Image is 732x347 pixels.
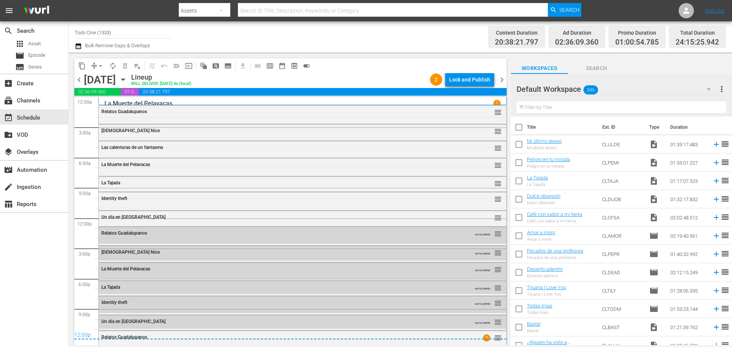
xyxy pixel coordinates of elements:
span: La Tajada [101,285,120,290]
span: Customize Events [143,58,158,73]
button: reorder [494,214,502,221]
span: 2 [430,77,442,83]
span: Video [649,158,658,167]
div: Lineup [131,73,191,82]
span: Series [28,63,42,71]
span: 02:36:09.360 [74,88,121,96]
td: CLDEAD [599,263,646,281]
a: Amar a morir [527,230,555,235]
div: La Tajada [527,182,548,187]
div: Total Duration [676,27,719,38]
span: arrow_drop_down [97,62,104,70]
td: CLDUOB [599,190,646,208]
span: content_copy [78,62,86,70]
a: La Tajada [527,175,548,181]
td: 01:33:01.227 [667,154,709,172]
span: Video [649,176,658,185]
td: CLULDE [599,135,646,154]
a: Desierto adentro [527,266,563,272]
button: more_vert [717,80,726,98]
span: Las calenturas de un fantasma [101,145,163,150]
span: AUTO-LOOPED [475,284,490,290]
span: reorder [494,284,502,292]
a: Pecados de una profesora [527,248,583,254]
button: Search [548,3,581,17]
span: reorder [494,299,502,307]
span: Episode [649,304,658,313]
span: AUTO-LOOPED [475,265,490,272]
span: reorder [721,194,730,203]
div: Pecados de una profesora [527,255,583,260]
span: date_range_outlined [278,62,286,70]
span: reorder [721,158,730,167]
span: reorder [721,304,730,313]
div: Basta! [527,328,541,333]
button: reorder [494,318,502,326]
a: Mi último deseo [527,138,562,144]
span: auto_awesome_motion_outlined [200,62,207,70]
span: Relatos Guadalupanos [101,109,147,114]
div: Lock and Publish [449,73,490,86]
span: Search [559,3,579,17]
span: Episode [15,51,24,60]
th: Ext. ID [598,117,644,138]
td: CLAMOR [599,227,646,245]
button: reorder [494,127,502,135]
span: Create [4,79,13,88]
span: Clear Lineup [131,60,143,72]
span: pageview_outlined [212,62,220,70]
td: 01:40:32.992 [667,245,709,263]
span: reorder [721,176,730,185]
div: WILL DELIVER: [DATE] 4a (local) [131,82,191,86]
span: Revert to Primary Episode [158,60,170,72]
span: chevron_left [74,75,84,85]
td: CLPEPR [599,245,646,263]
span: reorder [494,318,502,326]
a: Todas mías [527,303,552,309]
span: Select an event to delete [119,60,131,72]
svg: Add to Schedule [712,286,721,295]
td: 01:32:17.832 [667,190,709,208]
span: AUTO-LOOPED [475,318,490,324]
span: Reports [4,200,13,209]
a: Tijuana I Love You [527,285,566,290]
span: 20:38:21.797 [139,88,507,96]
button: reorder [494,161,502,169]
span: reorder [494,127,502,136]
span: 02:36:09.360 [555,38,599,47]
span: La Muerte del Pelavacas [101,266,150,272]
svg: Add to Schedule [712,323,721,331]
div: Dulce obsesión [527,200,560,205]
span: menu_open [173,62,180,70]
span: Copy Lineup [76,60,88,72]
td: 01:21:39.762 [667,318,709,336]
span: reorder [721,231,730,240]
img: ans4CAIJ8jUAAAAAAAAAAAAAAAAAAAAAAAAgQb4GAAAAAAAAAAAAAAAAAAAAAAAAJMjXAAAAAAAAAAAAAAAAAAAAAAAAgAT5G... [18,2,55,20]
svg: Add to Schedule [712,177,721,185]
span: AUTO-LOOPED [475,230,490,236]
span: input [185,62,193,70]
button: reorder [494,249,502,256]
span: Day Calendar View [249,58,264,73]
span: Video [649,195,658,204]
span: Remove Gaps & Overlaps [88,60,107,72]
a: Café con sabor a mi tierra [527,211,582,217]
span: Video [649,140,658,149]
span: Workspaces [511,64,568,73]
span: Search [568,64,625,73]
span: reorder [494,214,502,222]
span: Loop Content [107,60,119,72]
svg: Add to Schedule [712,305,721,313]
span: 346 [583,82,598,98]
button: reorder [494,179,502,187]
div: 12:00p [74,332,507,339]
td: 02:19:40.561 [667,227,709,245]
p: La Muerte del Pelavacas [104,100,172,107]
div: [DATE] [84,74,116,86]
span: reorder [721,249,730,258]
span: Episode [28,51,45,59]
span: Overlays [4,147,13,157]
span: preview_outlined [291,62,298,70]
span: autorenew_outlined [109,62,117,70]
div: Mi último deseo [527,146,562,150]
